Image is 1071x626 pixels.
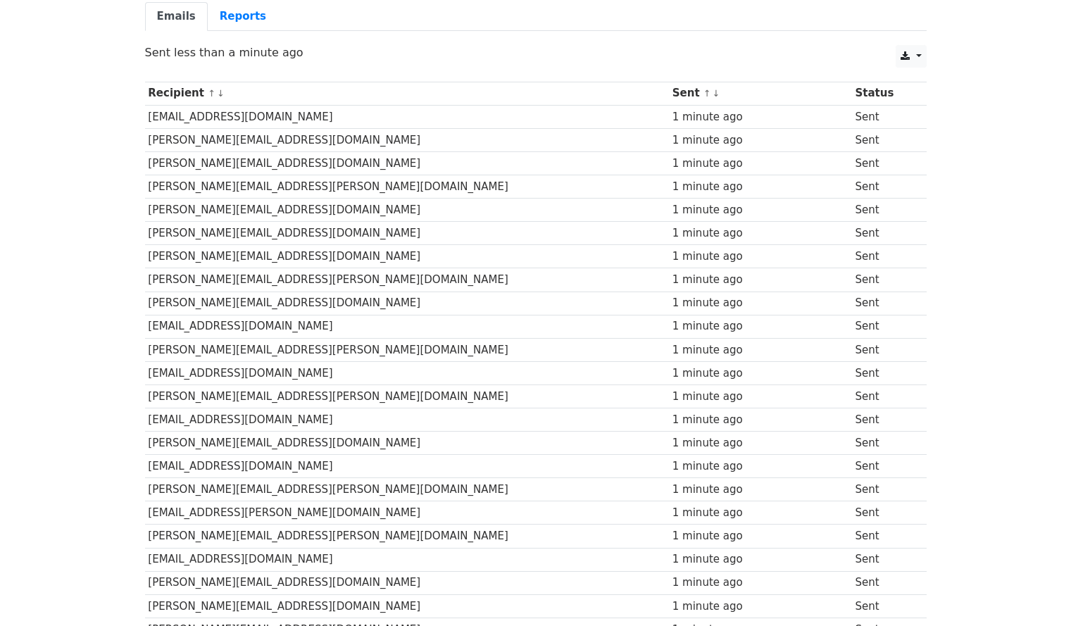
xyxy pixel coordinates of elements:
[208,88,215,99] a: ↑
[145,525,669,548] td: [PERSON_NAME][EMAIL_ADDRESS][PERSON_NAME][DOMAIN_NAME]
[852,315,917,338] td: Sent
[208,2,278,31] a: Reports
[672,458,848,475] div: 1 minute ago
[145,151,669,175] td: [PERSON_NAME][EMAIL_ADDRESS][DOMAIN_NAME]
[145,455,669,478] td: [EMAIL_ADDRESS][DOMAIN_NAME]
[852,548,917,571] td: Sent
[672,109,848,125] div: 1 minute ago
[145,478,669,501] td: [PERSON_NAME][EMAIL_ADDRESS][PERSON_NAME][DOMAIN_NAME]
[672,528,848,544] div: 1 minute ago
[145,105,669,128] td: [EMAIL_ADDRESS][DOMAIN_NAME]
[145,338,669,361] td: [PERSON_NAME][EMAIL_ADDRESS][PERSON_NAME][DOMAIN_NAME]
[145,82,669,105] th: Recipient
[145,432,669,455] td: [PERSON_NAME][EMAIL_ADDRESS][DOMAIN_NAME]
[852,432,917,455] td: Sent
[145,594,669,618] td: [PERSON_NAME][EMAIL_ADDRESS][DOMAIN_NAME]
[852,245,917,268] td: Sent
[145,222,669,245] td: [PERSON_NAME][EMAIL_ADDRESS][DOMAIN_NAME]
[852,455,917,478] td: Sent
[852,222,917,245] td: Sent
[145,548,669,571] td: [EMAIL_ADDRESS][DOMAIN_NAME]
[852,151,917,175] td: Sent
[713,88,720,99] a: ↓
[145,384,669,408] td: [PERSON_NAME][EMAIL_ADDRESS][PERSON_NAME][DOMAIN_NAME]
[852,525,917,548] td: Sent
[145,199,669,222] td: [PERSON_NAME][EMAIL_ADDRESS][DOMAIN_NAME]
[672,179,848,195] div: 1 minute ago
[672,482,848,498] div: 1 minute ago
[852,128,917,151] td: Sent
[852,199,917,222] td: Sent
[145,128,669,151] td: [PERSON_NAME][EMAIL_ADDRESS][DOMAIN_NAME]
[672,132,848,149] div: 1 minute ago
[145,268,669,292] td: [PERSON_NAME][EMAIL_ADDRESS][PERSON_NAME][DOMAIN_NAME]
[145,315,669,338] td: [EMAIL_ADDRESS][DOMAIN_NAME]
[672,272,848,288] div: 1 minute ago
[672,505,848,521] div: 1 minute ago
[852,82,917,105] th: Status
[669,82,852,105] th: Sent
[852,338,917,361] td: Sent
[672,249,848,265] div: 1 minute ago
[703,88,711,99] a: ↑
[145,45,927,60] p: Sent less than a minute ago
[145,408,669,432] td: [EMAIL_ADDRESS][DOMAIN_NAME]
[1001,558,1071,626] iframe: Chat Widget
[145,245,669,268] td: [PERSON_NAME][EMAIL_ADDRESS][DOMAIN_NAME]
[145,292,669,315] td: [PERSON_NAME][EMAIL_ADDRESS][DOMAIN_NAME]
[852,268,917,292] td: Sent
[672,202,848,218] div: 1 minute ago
[852,105,917,128] td: Sent
[852,501,917,525] td: Sent
[672,599,848,615] div: 1 minute ago
[672,318,848,334] div: 1 minute ago
[145,501,669,525] td: [EMAIL_ADDRESS][PERSON_NAME][DOMAIN_NAME]
[672,412,848,428] div: 1 minute ago
[672,435,848,451] div: 1 minute ago
[672,156,848,172] div: 1 minute ago
[672,551,848,568] div: 1 minute ago
[145,361,669,384] td: [EMAIL_ADDRESS][DOMAIN_NAME]
[672,365,848,382] div: 1 minute ago
[852,594,917,618] td: Sent
[145,2,208,31] a: Emails
[852,175,917,199] td: Sent
[852,408,917,432] td: Sent
[852,384,917,408] td: Sent
[145,175,669,199] td: [PERSON_NAME][EMAIL_ADDRESS][PERSON_NAME][DOMAIN_NAME]
[672,295,848,311] div: 1 minute ago
[672,575,848,591] div: 1 minute ago
[672,342,848,358] div: 1 minute ago
[852,571,917,594] td: Sent
[852,361,917,384] td: Sent
[672,389,848,405] div: 1 minute ago
[217,88,225,99] a: ↓
[852,478,917,501] td: Sent
[145,571,669,594] td: [PERSON_NAME][EMAIL_ADDRESS][DOMAIN_NAME]
[852,292,917,315] td: Sent
[672,225,848,242] div: 1 minute ago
